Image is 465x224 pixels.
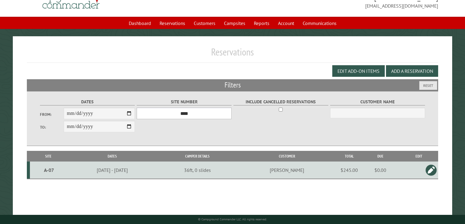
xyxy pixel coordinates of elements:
[386,65,438,77] button: Add a Reservation
[190,17,219,29] a: Customers
[419,81,437,90] button: Reset
[330,98,425,105] label: Customer Name
[40,98,135,105] label: Dates
[27,79,438,91] h2: Filters
[337,162,361,179] td: $245.00
[67,151,158,162] th: Dates
[40,124,64,130] label: To:
[198,217,267,221] small: © Campground Commander LLC. All rights reserved.
[399,151,438,162] th: Edit
[158,151,237,162] th: Camper Details
[125,17,155,29] a: Dashboard
[32,167,66,173] div: A-07
[220,17,249,29] a: Campsites
[337,151,361,162] th: Total
[233,98,328,105] label: Include Cancelled Reservations
[361,151,399,162] th: Due
[137,98,232,105] label: Site Number
[237,151,337,162] th: Customer
[237,162,337,179] td: [PERSON_NAME]
[27,46,438,63] h1: Reservations
[30,151,67,162] th: Site
[156,17,189,29] a: Reservations
[332,65,385,77] button: Edit Add-on Items
[158,162,237,179] td: 36ft, 0 slides
[299,17,340,29] a: Communications
[361,162,399,179] td: $0.00
[40,112,64,117] label: From:
[274,17,298,29] a: Account
[250,17,273,29] a: Reports
[68,167,157,173] div: [DATE] - [DATE]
